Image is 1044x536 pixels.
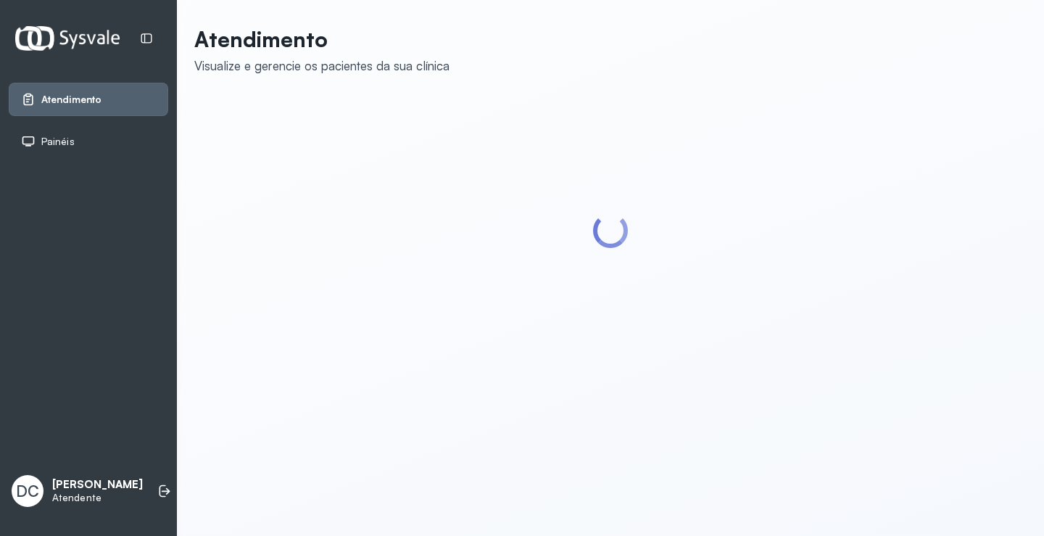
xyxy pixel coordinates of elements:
p: Atendimento [194,26,449,52]
p: [PERSON_NAME] [52,478,143,492]
span: Painéis [41,136,75,148]
p: Atendente [52,492,143,504]
a: Atendimento [21,92,156,107]
span: Atendimento [41,94,101,106]
div: Visualize e gerencie os pacientes da sua clínica [194,58,449,73]
img: Logotipo do estabelecimento [15,26,120,50]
